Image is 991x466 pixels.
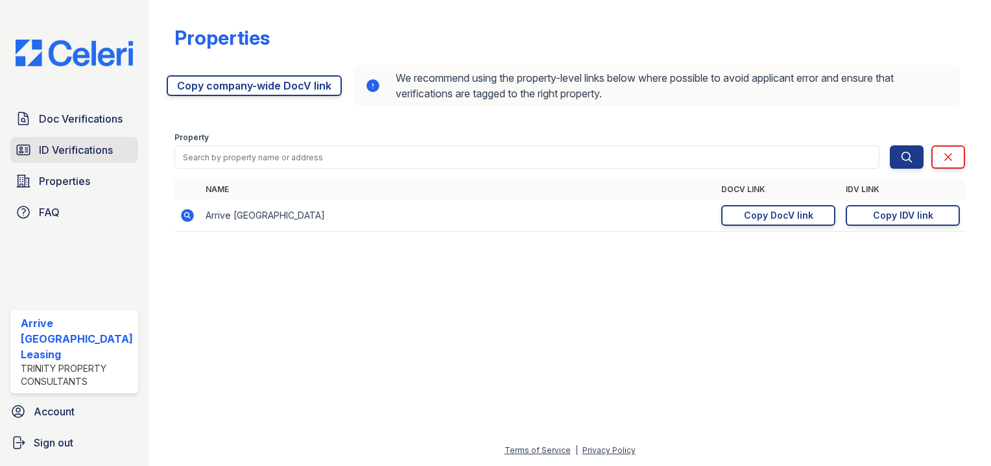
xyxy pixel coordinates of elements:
[716,179,841,200] th: DocV Link
[355,65,960,106] div: We recommend using the property-level links below where possible to avoid applicant error and ens...
[841,179,965,200] th: IDV Link
[39,204,60,220] span: FAQ
[5,40,143,66] img: CE_Logo_Blue-a8612792a0a2168367f1c8372b55b34899dd931a85d93a1a3d3e32e68fde9ad4.png
[34,435,73,450] span: Sign out
[174,26,270,49] div: Properties
[200,200,716,232] td: Arrive [GEOGRAPHIC_DATA]
[10,168,138,194] a: Properties
[575,445,578,455] div: |
[174,132,209,143] label: Property
[10,199,138,225] a: FAQ
[167,75,342,96] a: Copy company-wide DocV link
[174,145,879,169] input: Search by property name or address
[721,205,835,226] a: Copy DocV link
[200,179,716,200] th: Name
[39,111,123,127] span: Doc Verifications
[873,209,933,222] div: Copy IDV link
[39,173,90,189] span: Properties
[5,430,143,456] a: Sign out
[744,209,813,222] div: Copy DocV link
[10,137,138,163] a: ID Verifications
[582,445,636,455] a: Privacy Policy
[846,205,960,226] a: Copy IDV link
[505,445,571,455] a: Terms of Service
[21,315,133,362] div: Arrive [GEOGRAPHIC_DATA] Leasing
[10,106,138,132] a: Doc Verifications
[34,404,75,419] span: Account
[39,142,113,158] span: ID Verifications
[21,362,133,388] div: Trinity Property Consultants
[5,399,143,424] a: Account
